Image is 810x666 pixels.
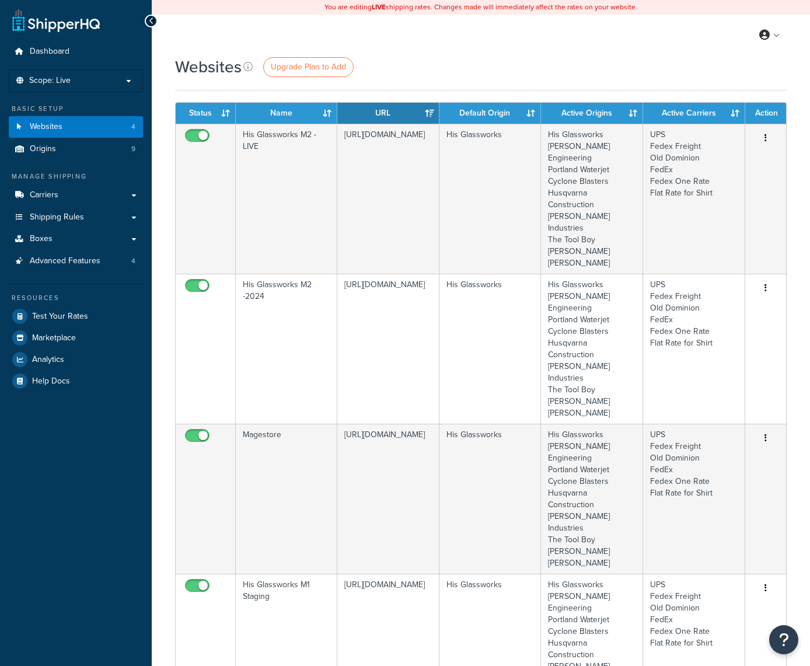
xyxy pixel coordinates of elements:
[32,376,70,386] span: Help Docs
[30,122,62,132] span: Websites
[439,424,542,574] td: His Glassworks
[30,190,58,200] span: Carriers
[236,424,337,574] td: Magestore
[541,124,643,274] td: His Glassworks [PERSON_NAME] Engineering Portland Waterjet Cyclone Blasters Husqvarna Constructio...
[337,274,439,424] td: [URL][DOMAIN_NAME]
[30,256,100,266] span: Advanced Features
[541,424,643,574] td: His Glassworks [PERSON_NAME] Engineering Portland Waterjet Cyclone Blasters Husqvarna Constructio...
[337,103,439,124] th: URL: activate to sort column ascending
[30,144,56,154] span: Origins
[643,124,745,274] td: UPS Fedex Freight Old Dominion FedEx Fedex One Rate Flat Rate for Shirt
[337,124,439,274] td: [URL][DOMAIN_NAME]
[439,103,542,124] th: Default Origin: activate to sort column ascending
[372,2,386,12] b: LIVE
[541,274,643,424] td: His Glassworks [PERSON_NAME] Engineering Portland Waterjet Cyclone Blasters Husqvarna Constructio...
[131,256,135,266] span: 4
[32,355,64,365] span: Analytics
[236,274,337,424] td: His Glassworks M2 -2024
[9,228,143,250] a: Boxes
[131,122,135,132] span: 4
[9,250,143,272] a: Advanced Features 4
[643,424,745,574] td: UPS Fedex Freight Old Dominion FedEx Fedex One Rate Flat Rate for Shirt
[9,116,143,138] a: Websites 4
[9,371,143,392] a: Help Docs
[175,55,242,78] h1: Websites
[769,625,798,654] button: Open Resource Center
[541,103,643,124] th: Active Origins: activate to sort column ascending
[131,144,135,154] span: 9
[271,61,346,73] span: Upgrade Plan to Add
[30,234,53,244] span: Boxes
[439,274,542,424] td: His Glassworks
[745,103,786,124] th: Action
[29,76,71,86] span: Scope: Live
[176,103,236,124] th: Status: activate to sort column ascending
[337,424,439,574] td: [URL][DOMAIN_NAME]
[643,103,745,124] th: Active Carriers: activate to sort column ascending
[643,274,745,424] td: UPS Fedex Freight Old Dominion FedEx Fedex One Rate Flat Rate for Shirt
[9,349,143,370] a: Analytics
[439,124,542,274] td: His Glassworks
[9,293,143,303] div: Resources
[32,333,76,343] span: Marketplace
[9,306,143,327] a: Test Your Rates
[236,103,337,124] th: Name: activate to sort column ascending
[9,138,143,160] a: Origins 9
[30,47,69,57] span: Dashboard
[9,207,143,228] a: Shipping Rules
[9,104,143,114] div: Basic Setup
[9,41,143,62] a: Dashboard
[9,138,143,160] li: Origins
[9,250,143,272] li: Advanced Features
[9,184,143,206] a: Carriers
[236,124,337,274] td: His Glassworks M2 - LIVE
[9,172,143,182] div: Manage Shipping
[263,57,354,77] a: Upgrade Plan to Add
[12,9,100,32] a: ShipperHQ Home
[30,212,84,222] span: Shipping Rules
[9,116,143,138] li: Websites
[32,312,88,322] span: Test Your Rates
[9,327,143,348] a: Marketplace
